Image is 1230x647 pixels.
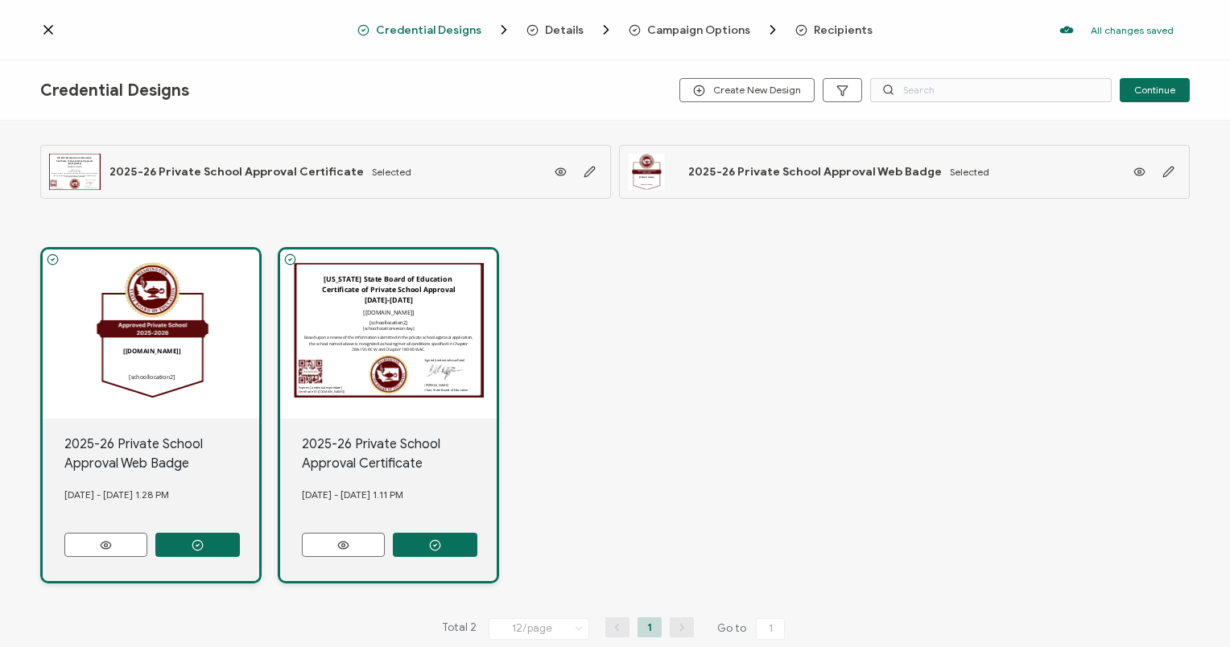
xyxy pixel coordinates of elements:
[442,617,477,640] span: Total 2
[302,435,497,473] div: 2025-26 Private School Approval Certificate
[679,78,815,102] button: Create New Design
[717,617,788,640] span: Go to
[109,165,364,179] span: 2025-26 Private School Approval Certificate
[40,80,189,101] span: Credential Designs
[1120,78,1190,102] button: Continue
[693,84,801,97] span: Create New Design
[1091,24,1174,36] p: All changes saved
[376,24,481,36] span: Credential Designs
[64,473,259,517] div: [DATE] - [DATE] 1.28 PM
[795,24,873,36] span: Recipients
[545,24,584,36] span: Details
[638,617,662,637] li: 1
[629,22,781,38] span: Campaign Options
[814,24,873,36] span: Recipients
[302,473,497,517] div: [DATE] - [DATE] 1.11 PM
[962,466,1230,647] iframe: Chat Widget
[526,22,614,38] span: Details
[357,22,873,38] div: Breadcrumb
[357,22,512,38] span: Credential Designs
[647,24,750,36] span: Campaign Options
[870,78,1112,102] input: Search
[1134,85,1175,95] span: Continue
[64,435,259,473] div: 2025-26 Private School Approval Web Badge
[372,166,411,178] span: Selected
[950,166,989,178] span: Selected
[688,165,942,179] span: 2025-26 Private School Approval Web Badge
[489,618,589,640] input: Select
